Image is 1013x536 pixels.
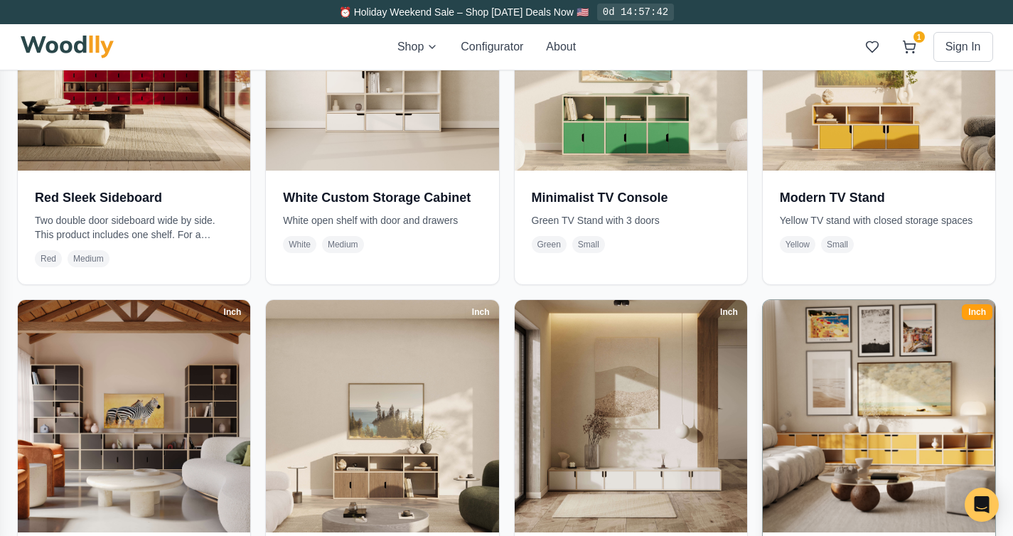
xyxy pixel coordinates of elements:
button: Configurator [461,38,523,55]
img: Wide Low-Profile TV Stand [515,300,747,532]
h3: Minimalist TV Console [532,188,730,208]
img: Walnut Custom TV Stand [266,300,498,532]
h3: White Custom Storage Cabinet [283,188,481,208]
p: White open shelf with door and drawers [283,213,481,227]
img: Woodlly [21,36,114,58]
div: Inch [714,304,744,320]
button: Sign In [933,32,993,62]
span: Medium [322,236,364,253]
span: Yellow [780,236,815,253]
button: Shop [397,38,438,55]
span: ⏰ Holiday Weekend Sale – Shop [DATE] Deals Now 🇺🇸 [339,6,589,18]
p: Two double door sideboard wide by side. This product includes one shelf. For a matching set as sh... [35,213,233,242]
span: Small [821,236,854,253]
button: 1 [896,34,922,60]
div: Inch [218,304,248,320]
span: Red [35,250,62,267]
span: 1 [913,31,925,43]
div: Open Intercom Messenger [965,488,999,522]
div: Inch [466,304,496,320]
button: About [546,38,576,55]
p: Yellow TV stand with closed storage spaces [780,213,978,227]
div: Inch [962,304,992,320]
div: 0d 14:57:42 [597,4,674,21]
img: U-Shape TV Stand [18,300,250,532]
span: Green [532,236,567,253]
h3: Modern TV Stand [780,188,978,208]
span: Small [572,236,605,253]
span: Medium [68,250,109,267]
span: White [283,236,316,253]
p: Green TV Stand with 3 doors [532,213,730,227]
h3: Red Sleek Sideboard [35,188,233,208]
